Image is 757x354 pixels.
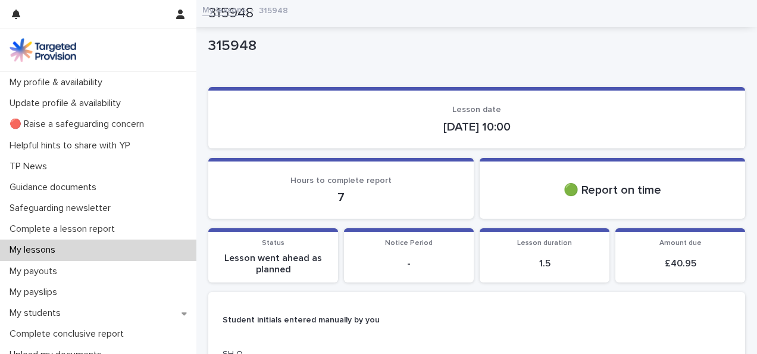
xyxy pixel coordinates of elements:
img: M5nRWzHhSzIhMunXDL62 [10,38,76,62]
p: 315948 [259,3,288,16]
strong: Student initials entered manually by you [223,316,380,324]
span: Lesson duration [517,240,572,247]
p: [DATE] 10:00 [223,120,731,134]
p: 315948 [208,38,740,55]
p: Complete a lesson report [5,223,124,235]
p: 🟢 Report on time [494,183,731,197]
span: Hours to complete report [290,176,392,185]
p: 1.5 [487,258,602,269]
p: Helpful hints to share with YP [5,140,140,151]
p: 🔴 Raise a safeguarding concern [5,119,154,130]
p: My payouts [5,266,67,277]
p: Safeguarding newsletter [5,203,120,214]
p: Guidance documents [5,182,106,193]
p: My profile & availability [5,77,112,88]
span: Amount due [659,240,702,247]
p: Update profile & availability [5,98,130,109]
p: My payslips [5,287,67,298]
p: TP News [5,161,57,172]
p: Lesson went ahead as planned [215,253,331,275]
p: Complete conclusive report [5,328,133,340]
p: £ 40.95 [623,258,738,269]
a: My lessons [202,2,246,16]
span: Lesson date [452,105,501,114]
span: Notice Period [385,240,433,247]
p: My lessons [5,244,65,256]
p: My students [5,308,70,319]
p: - [351,258,467,269]
p: 7 [223,190,459,204]
span: Status [262,240,284,247]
